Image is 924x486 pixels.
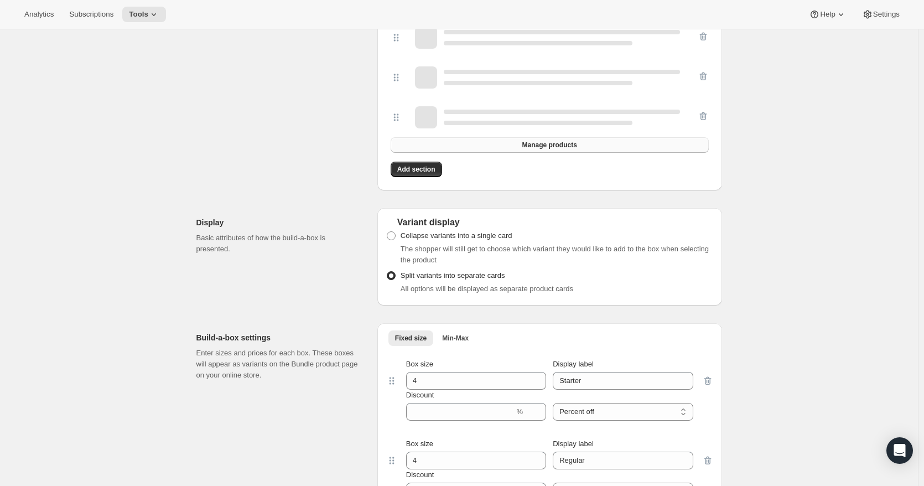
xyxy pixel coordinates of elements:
p: Enter sizes and prices for each box. These boxes will appear as variants on the Bundle product pa... [196,348,360,381]
span: All options will be displayed as separate product cards [401,285,573,293]
div: Open Intercom Messenger [886,437,913,464]
button: Analytics [18,7,60,22]
span: Min-Max [442,334,469,343]
span: Manage products [522,141,577,149]
input: Box size [406,372,530,390]
button: Tools [122,7,166,22]
div: Variant display [386,217,713,228]
span: Help [820,10,835,19]
h2: Display [196,217,360,228]
span: Subscriptions [69,10,113,19]
button: Help [802,7,853,22]
span: Box size [406,440,433,448]
span: Tools [129,10,148,19]
p: Basic attributes of how the build-a-box is presented. [196,232,360,255]
span: Discount [406,471,434,479]
span: Box size [406,360,433,368]
span: Display label [553,440,594,448]
input: Display label [553,372,693,390]
span: Collapse variants into a single card [401,231,512,240]
input: Box size [406,452,530,469]
h2: Build-a-box settings [196,332,360,343]
span: Analytics [24,10,54,19]
span: The shopper will still get to choose which variant they would like to add to the box when selecti... [401,245,709,264]
input: Display label [553,452,693,469]
button: Subscriptions [63,7,120,22]
span: Split variants into separate cards [401,271,505,280]
button: Add section [391,162,442,177]
span: Discount [406,391,434,399]
button: Settings [855,7,906,22]
button: Manage products [391,137,709,153]
span: Settings [873,10,900,19]
span: % [517,407,523,416]
span: Display label [553,360,594,368]
span: Add section [397,165,435,174]
span: Fixed size [395,334,427,343]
